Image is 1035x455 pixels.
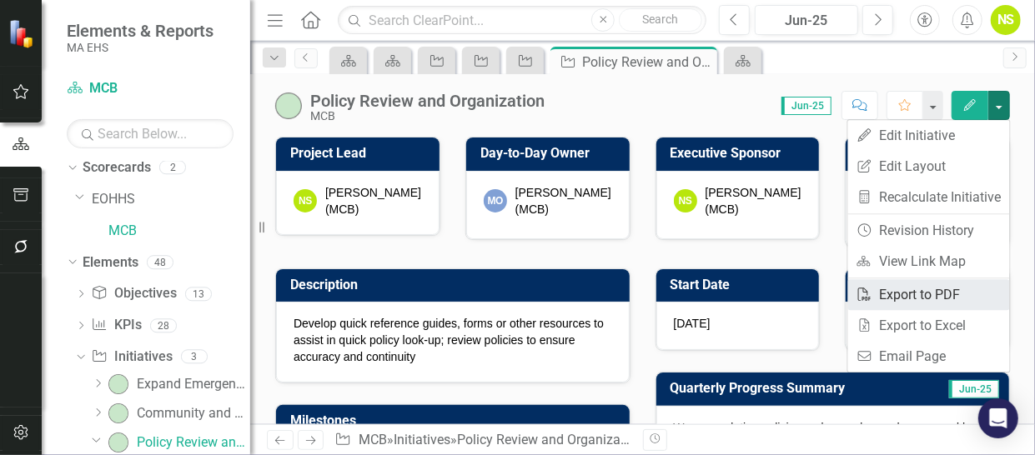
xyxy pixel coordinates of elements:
[137,377,250,392] div: Expand Emergency Preparedness
[674,189,697,212] div: NS
[978,398,1018,438] div: Open Intercom Messenger
[643,12,679,26] span: Search
[108,374,128,394] img: On-track
[457,432,643,447] div: Policy Review and Organization
[515,184,612,217] div: [PERSON_NAME] (MCB)
[338,6,706,35] input: Search ClearPoint...
[290,413,621,428] h3: Milestones
[294,315,612,365] p: Develop quick reference guides, forms or other resources to assist in quick policy look-up; revie...
[92,190,250,209] a: EOHHS
[674,317,711,330] span: [DATE]
[848,151,1010,182] a: Edit Layout
[67,79,234,98] a: MCB
[181,350,208,364] div: 3
[137,406,250,421] div: Community and Agency Partner Collaboration around Shared Consumers
[83,253,138,272] a: Elements
[848,120,1010,151] a: Edit Initiative
[67,41,214,54] small: MA EHS
[83,158,151,177] a: Scorecards
[582,52,713,72] div: Policy Review and Organization
[848,182,1010,212] a: Recalculate Initiative
[137,435,250,450] div: Policy Review and Organization
[848,215,1010,246] a: Revision History
[185,287,212,301] div: 13
[619,8,702,32] button: Search
[755,5,858,35] button: Jun-25
[91,347,172,367] a: Initiatives
[359,432,387,447] a: MCB
[848,246,1010,277] a: View Link Map
[848,310,1010,341] a: Export to Excel
[671,277,811,292] h3: Start Date
[310,92,545,110] div: Policy Review and Organization
[67,119,234,148] input: Search Below...
[108,222,250,241] a: MCB
[671,381,926,396] h3: Quarterly Progress Summary
[91,316,141,335] a: KPIs
[104,371,250,397] a: Expand Emergency Preparedness
[294,189,317,212] div: NS
[290,277,621,292] h3: Description
[949,380,999,398] span: Jun-25
[706,184,802,217] div: [PERSON_NAME] (MCB)
[290,146,431,161] h3: Project Lead
[334,431,630,450] div: » »
[150,318,177,332] div: 28
[394,432,450,447] a: Initiatives
[147,255,173,269] div: 48
[991,5,1021,35] button: NS
[104,400,250,427] a: Community and Agency Partner Collaboration around Shared Consumers
[848,341,1010,372] a: Email Page
[67,21,214,41] span: Elements & Reports
[848,279,1010,310] a: Export to PDF
[8,19,38,48] img: ClearPoint Strategy
[310,110,545,122] div: MCB
[91,284,176,303] a: Objectives
[480,146,621,161] h3: Day-to-Day Owner
[484,189,507,212] div: MO
[325,184,422,217] div: [PERSON_NAME] (MCB)
[671,146,811,161] h3: Executive Sponsor
[108,403,128,423] img: On-track
[781,97,832,115] span: Jun-25
[761,11,852,31] div: Jun-25
[159,161,186,175] div: 2
[275,92,302,119] img: On-track
[108,432,128,452] img: On-track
